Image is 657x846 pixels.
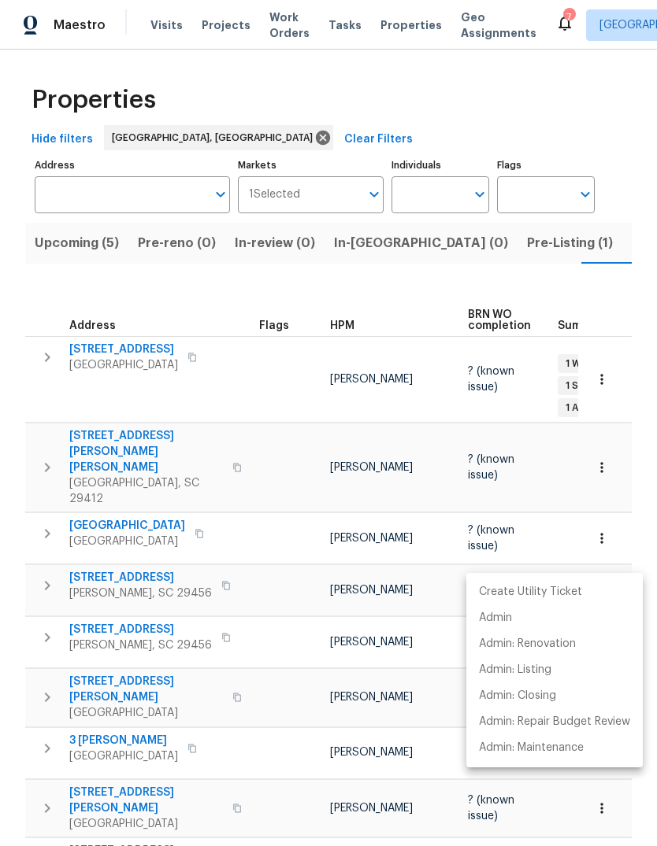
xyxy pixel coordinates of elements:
p: Admin: Listing [479,662,551,678]
p: Create Utility Ticket [479,584,582,600]
p: Admin: Closing [479,688,556,704]
p: Admin: Repair Budget Review [479,714,630,730]
p: Admin [479,610,512,626]
p: Admin: Maintenance [479,740,584,756]
p: Admin: Renovation [479,636,576,652]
